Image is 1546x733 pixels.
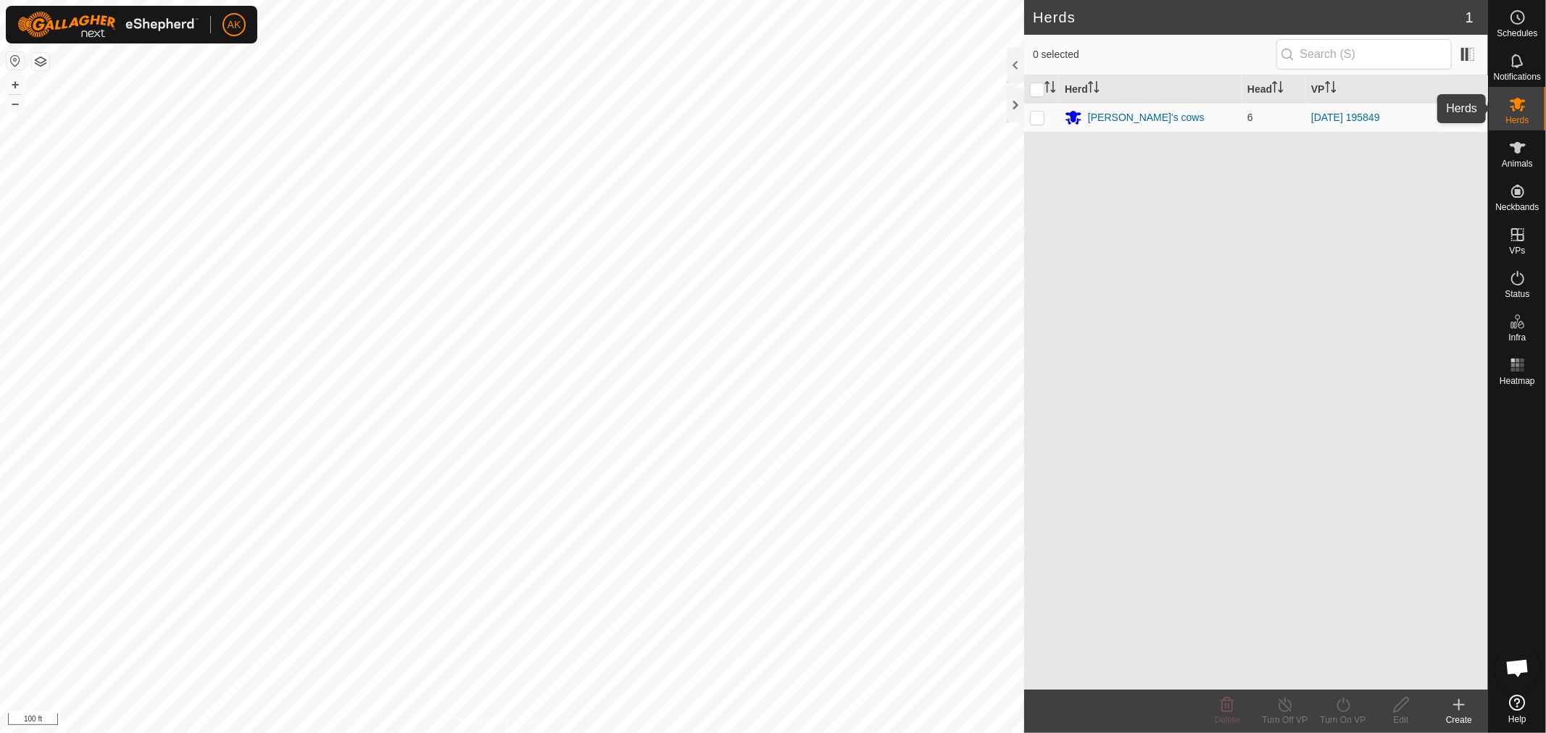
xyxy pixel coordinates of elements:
span: 6 [1247,112,1253,123]
p-sorticon: Activate to sort [1272,83,1284,95]
th: Herd [1059,75,1242,104]
a: Help [1489,689,1546,729]
input: Search (S) [1276,39,1452,70]
span: Delete [1215,715,1240,725]
a: [DATE] 195849 [1311,112,1380,123]
button: Reset Map [7,52,24,70]
h2: Herds [1033,9,1466,26]
button: – [7,95,24,112]
span: 0 selected [1033,47,1276,62]
th: Head [1242,75,1305,104]
img: Gallagher Logo [17,12,199,38]
p-sorticon: Activate to sort [1044,83,1056,95]
p-sorticon: Activate to sort [1088,83,1100,95]
span: Animals [1502,159,1533,168]
div: Turn Off VP [1256,713,1314,726]
span: Infra [1508,333,1526,342]
span: Notifications [1494,72,1541,81]
div: Edit [1372,713,1430,726]
div: Turn On VP [1314,713,1372,726]
div: Create [1430,713,1488,726]
span: AK [228,17,241,33]
div: [PERSON_NAME]'s cows [1088,110,1205,125]
button: Map Layers [32,53,49,70]
span: VPs [1509,246,1525,255]
span: Status [1505,290,1529,298]
button: + [7,76,24,93]
span: Neckbands [1495,203,1539,211]
span: Heatmap [1500,377,1535,385]
span: Herds [1505,116,1529,125]
span: Schedules [1497,29,1537,38]
span: Help [1508,715,1526,724]
th: VP [1305,75,1488,104]
span: 1 [1466,7,1474,28]
p-sorticon: Activate to sort [1325,83,1337,95]
a: Privacy Policy [455,714,510,727]
a: Contact Us [526,714,569,727]
a: Open chat [1496,646,1539,690]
